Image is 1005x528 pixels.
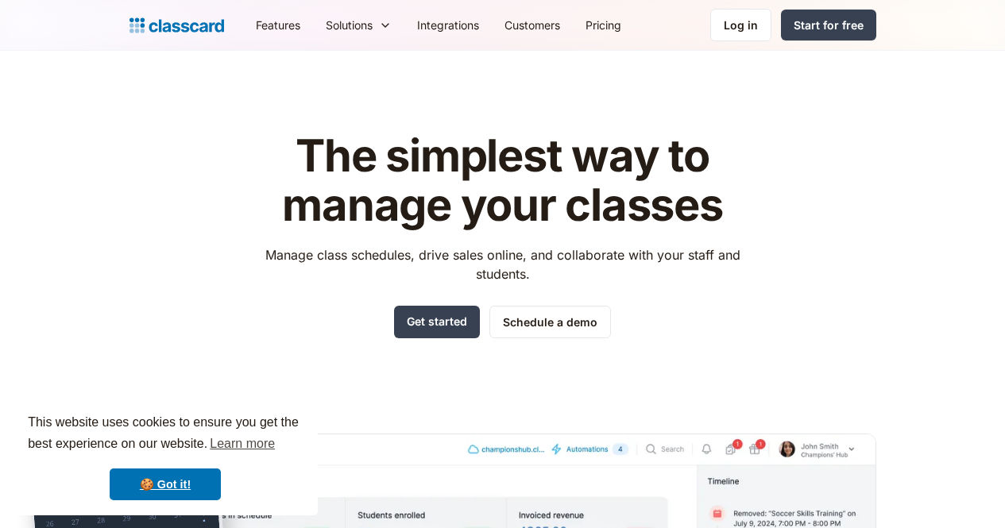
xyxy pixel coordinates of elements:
[207,432,277,456] a: learn more about cookies
[724,17,758,33] div: Log in
[326,17,373,33] div: Solutions
[404,7,492,43] a: Integrations
[781,10,876,40] a: Start for free
[250,132,755,229] h1: The simplest way to manage your classes
[250,245,755,283] p: Manage class schedules, drive sales online, and collaborate with your staff and students.
[13,398,318,515] div: cookieconsent
[243,7,313,43] a: Features
[110,468,221,500] a: dismiss cookie message
[794,17,864,33] div: Start for free
[492,7,573,43] a: Customers
[313,7,404,43] div: Solutions
[129,14,224,37] a: Logo
[710,9,771,41] a: Log in
[394,306,480,338] a: Get started
[28,413,303,456] span: This website uses cookies to ensure you get the best experience on our website.
[489,306,611,338] a: Schedule a demo
[573,7,634,43] a: Pricing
